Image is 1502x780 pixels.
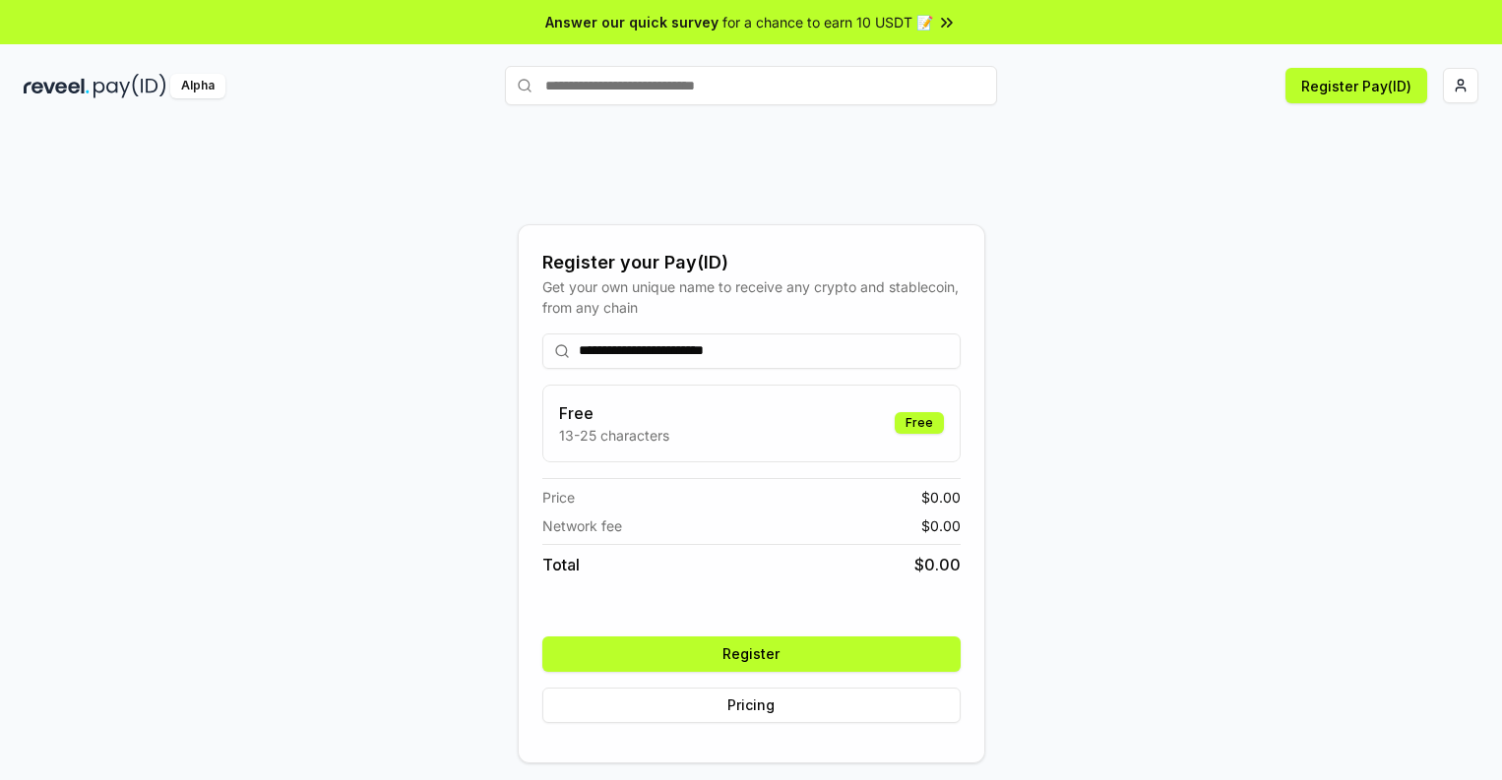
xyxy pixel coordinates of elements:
[542,276,961,318] div: Get your own unique name to receive any crypto and stablecoin, from any chain
[542,515,622,536] span: Network fee
[542,553,580,576] span: Total
[170,74,225,98] div: Alpha
[559,401,669,425] h3: Free
[542,487,575,508] span: Price
[94,74,166,98] img: pay_id
[921,487,961,508] span: $ 0.00
[542,249,961,276] div: Register your Pay(ID)
[542,688,961,723] button: Pricing
[24,74,90,98] img: reveel_dark
[545,12,719,32] span: Answer our quick survey
[895,412,944,434] div: Free
[914,553,961,576] span: $ 0.00
[722,12,933,32] span: for a chance to earn 10 USDT 📝
[542,636,961,672] button: Register
[559,425,669,446] p: 13-25 characters
[921,515,961,536] span: $ 0.00
[1285,68,1427,103] button: Register Pay(ID)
